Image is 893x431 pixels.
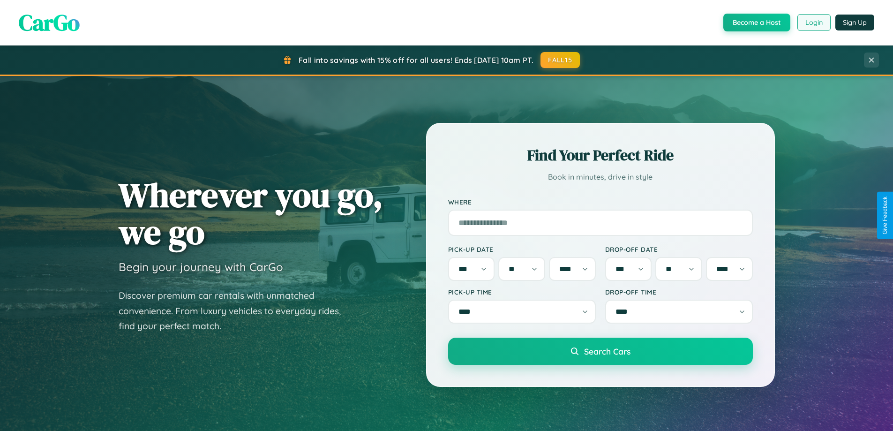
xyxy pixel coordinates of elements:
button: Search Cars [448,338,753,365]
h1: Wherever you go, we go [119,176,383,250]
label: Pick-up Time [448,288,596,296]
label: Drop-off Date [605,245,753,253]
p: Discover premium car rentals with unmatched convenience. From luxury vehicles to everyday rides, ... [119,288,353,334]
span: Search Cars [584,346,630,356]
label: Where [448,198,753,206]
p: Book in minutes, drive in style [448,170,753,184]
button: Sign Up [835,15,874,30]
span: CarGo [19,7,80,38]
label: Drop-off Time [605,288,753,296]
span: Fall into savings with 15% off for all users! Ends [DATE] 10am PT. [299,55,533,65]
button: FALL15 [540,52,580,68]
button: Become a Host [723,14,790,31]
h3: Begin your journey with CarGo [119,260,283,274]
label: Pick-up Date [448,245,596,253]
button: Login [797,14,831,31]
div: Give Feedback [882,197,888,234]
h2: Find Your Perfect Ride [448,145,753,166]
